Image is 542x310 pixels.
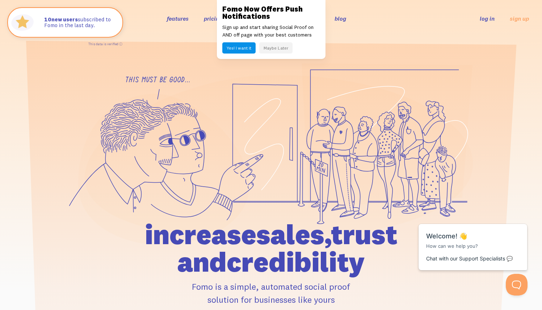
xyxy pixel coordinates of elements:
[44,17,115,29] p: subscribed to Fomo in the last day.
[510,15,529,22] a: sign up
[222,5,320,20] h3: Fomo Now Offers Push Notifications
[44,17,51,23] span: 10
[204,15,222,22] a: pricing
[44,16,78,23] strong: new users
[222,24,320,39] p: Sign up and start sharing Social Proof on AND off page with your best customers
[104,280,439,306] p: Fomo is a simple, automated social proof solution for businesses like yours
[88,42,122,46] a: This data is verified ⓘ
[222,42,256,54] button: Yes! I want it
[259,42,293,54] button: Maybe Later
[335,15,346,22] a: blog
[506,274,528,296] iframe: Help Scout Beacon - Open
[167,15,189,22] a: features
[104,221,439,276] h1: increase sales, trust and credibility
[9,9,35,35] img: Fomo
[415,206,532,274] iframe: Help Scout Beacon - Messages and Notifications
[480,15,495,22] a: log in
